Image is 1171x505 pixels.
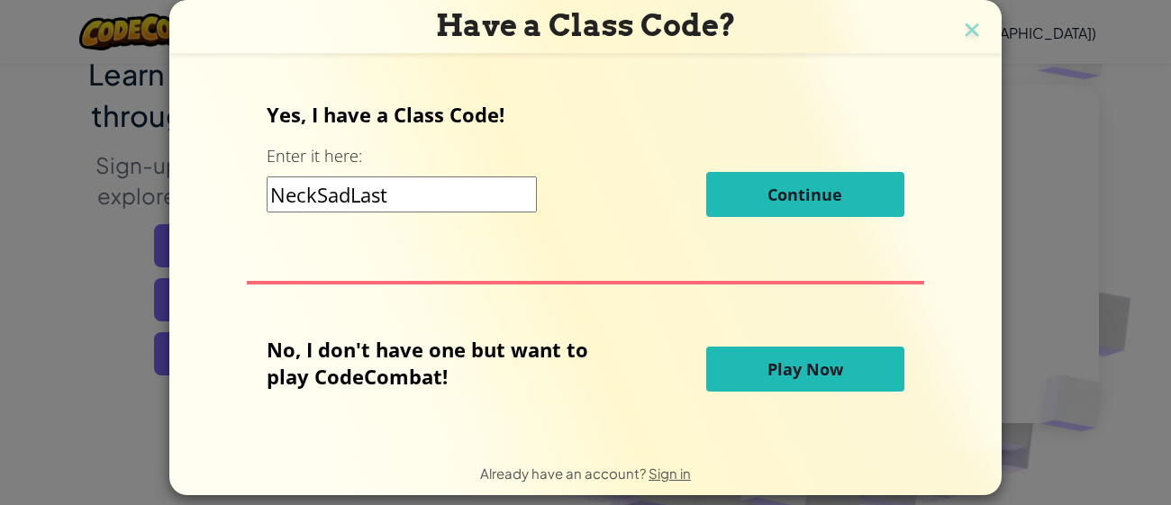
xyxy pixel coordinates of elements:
[960,18,984,45] img: close icon
[706,347,904,392] button: Play Now
[767,184,842,205] span: Continue
[480,464,649,482] span: Already have an account?
[767,358,843,380] span: Play Now
[267,145,362,167] label: Enter it here:
[267,101,903,128] p: Yes, I have a Class Code!
[706,172,904,217] button: Continue
[267,336,615,390] p: No, I don't have one but want to play CodeCombat!
[649,464,691,482] a: Sign in
[436,7,736,43] span: Have a Class Code?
